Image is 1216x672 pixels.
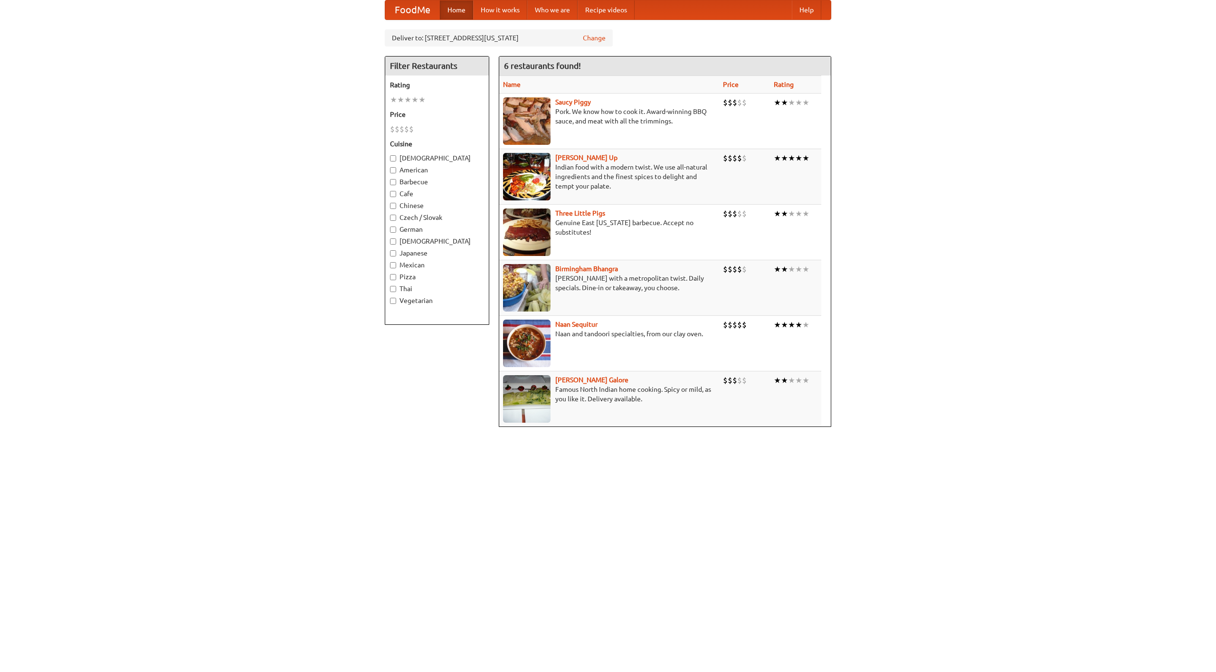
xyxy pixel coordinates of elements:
[795,375,802,386] li: ★
[737,208,742,219] li: $
[732,208,737,219] li: $
[802,153,809,163] li: ★
[390,225,484,234] label: German
[555,265,618,273] b: Birmingham Bhangra
[473,0,527,19] a: How it works
[742,97,747,108] li: $
[555,376,628,384] b: [PERSON_NAME] Galore
[390,215,396,221] input: Czech / Slovak
[390,80,484,90] h5: Rating
[781,264,788,274] li: ★
[728,208,732,219] li: $
[774,97,781,108] li: ★
[732,264,737,274] li: $
[723,208,728,219] li: $
[781,208,788,219] li: ★
[390,95,397,105] li: ★
[742,153,747,163] li: $
[774,153,781,163] li: ★
[555,209,605,217] b: Three Little Pigs
[728,264,732,274] li: $
[404,95,411,105] li: ★
[404,124,409,134] li: $
[723,264,728,274] li: $
[390,165,484,175] label: American
[723,153,728,163] li: $
[418,95,426,105] li: ★
[774,320,781,330] li: ★
[802,264,809,274] li: ★
[390,203,396,209] input: Chinese
[555,98,591,106] a: Saucy Piggy
[723,97,728,108] li: $
[390,189,484,199] label: Cafe
[795,208,802,219] li: ★
[390,124,395,134] li: $
[390,110,484,119] h5: Price
[503,375,551,423] img: currygalore.jpg
[390,155,396,161] input: [DEMOGRAPHIC_DATA]
[555,321,598,328] a: Naan Sequitur
[390,250,396,256] input: Japanese
[788,320,795,330] li: ★
[390,298,396,304] input: Vegetarian
[788,264,795,274] li: ★
[390,296,484,305] label: Vegetarian
[555,154,617,161] a: [PERSON_NAME] Up
[503,208,551,256] img: littlepigs.jpg
[390,177,484,187] label: Barbecue
[503,81,521,88] a: Name
[795,320,802,330] li: ★
[732,320,737,330] li: $
[503,97,551,145] img: saucy.jpg
[390,179,396,185] input: Barbecue
[390,237,484,246] label: [DEMOGRAPHIC_DATA]
[732,375,737,386] li: $
[795,264,802,274] li: ★
[503,329,715,339] p: Naan and tandoori specialties, from our clay oven.
[390,227,396,233] input: German
[390,248,484,258] label: Japanese
[788,375,795,386] li: ★
[781,97,788,108] li: ★
[390,153,484,163] label: [DEMOGRAPHIC_DATA]
[390,262,396,268] input: Mexican
[503,218,715,237] p: Genuine East [US_STATE] barbecue. Accept no substitutes!
[728,320,732,330] li: $
[399,124,404,134] li: $
[742,375,747,386] li: $
[385,29,613,47] div: Deliver to: [STREET_ADDRESS][US_STATE]
[390,213,484,222] label: Czech / Slovak
[390,272,484,282] label: Pizza
[723,375,728,386] li: $
[503,162,715,191] p: Indian food with a modern twist. We use all-natural ingredients and the finest spices to delight ...
[409,124,414,134] li: $
[802,208,809,219] li: ★
[578,0,635,19] a: Recipe videos
[728,375,732,386] li: $
[788,153,795,163] li: ★
[774,81,794,88] a: Rating
[788,97,795,108] li: ★
[788,208,795,219] li: ★
[390,284,484,293] label: Thai
[385,57,489,76] h4: Filter Restaurants
[390,167,396,173] input: American
[503,320,551,367] img: naansequitur.jpg
[390,274,396,280] input: Pizza
[503,153,551,200] img: curryup.jpg
[390,260,484,270] label: Mexican
[440,0,473,19] a: Home
[781,375,788,386] li: ★
[795,153,802,163] li: ★
[390,286,396,292] input: Thai
[742,264,747,274] li: $
[503,385,715,404] p: Famous North Indian home cooking. Spicy or mild, as you like it. Delivery available.
[737,97,742,108] li: $
[583,33,606,43] a: Change
[737,264,742,274] li: $
[411,95,418,105] li: ★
